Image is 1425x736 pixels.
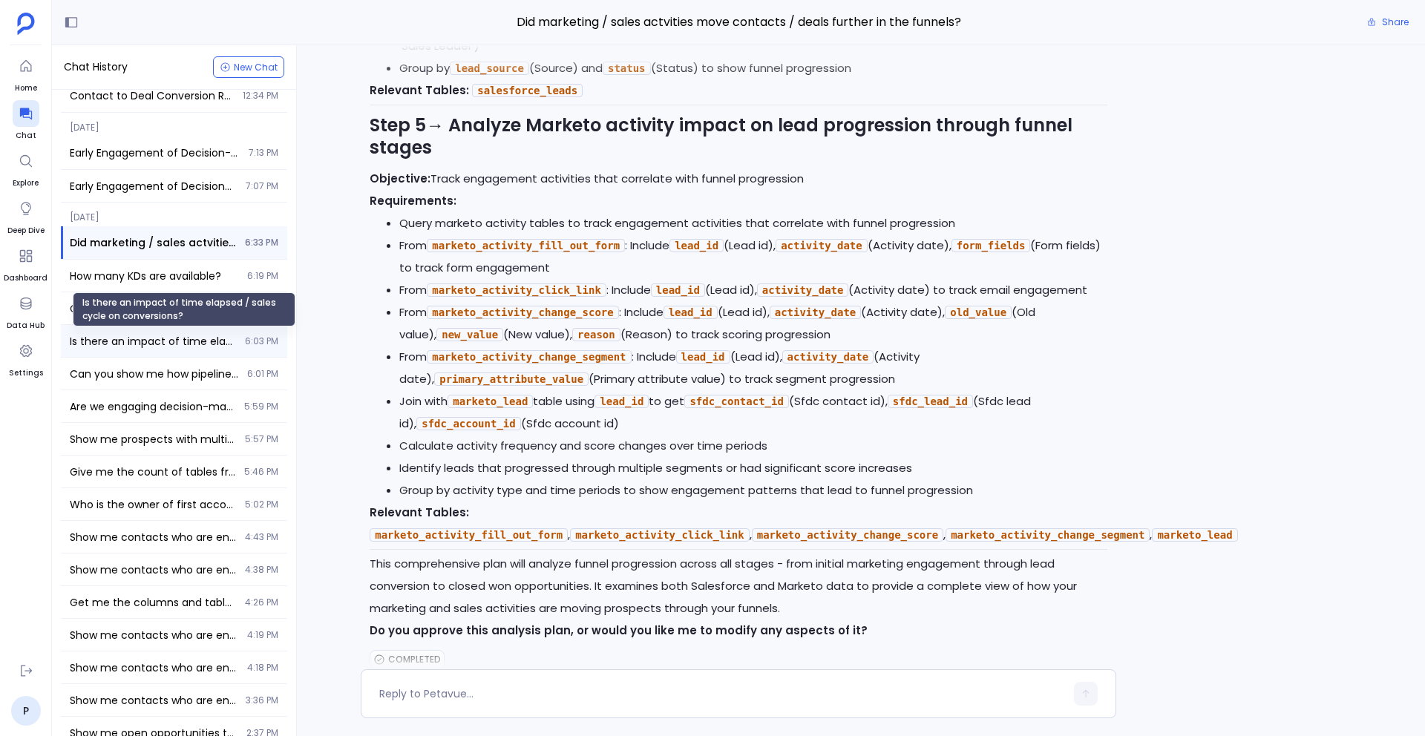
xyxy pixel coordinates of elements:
[70,628,238,643] span: Show me contacts who are engaging but haven't converted to opportunities yet
[782,350,874,364] code: activity_date
[70,399,235,414] span: Are we engaging decision-makers early enough in deals that close?
[17,13,35,35] img: petavue logo
[9,367,43,379] span: Settings
[427,306,618,319] code: marketo_activity_change_score
[570,528,750,542] code: marketo_activity_click_link
[70,464,235,479] span: Give me the count of tables from each source
[684,395,788,408] code: sfdc_contact_id
[770,306,862,319] code: activity_date
[247,629,278,641] span: 4:19 PM
[245,499,278,510] span: 5:02 PM
[664,306,718,319] code: lead_id
[13,177,39,189] span: Explore
[572,328,620,341] code: reason
[370,114,1107,159] h2: → Analyze Marketo activity impact on lead progression through funnel stages
[4,272,47,284] span: Dashboard
[594,395,649,408] code: lead_id
[73,292,295,326] div: Is there an impact of time elapsed / sales cycle on conversions?
[7,320,45,332] span: Data Hub
[13,148,39,189] a: Explore
[245,597,278,608] span: 4:26 PM
[13,100,39,142] a: Chat
[64,59,128,75] span: Chat History
[370,171,430,186] strong: Objective:
[945,306,1012,319] code: old_value
[70,693,237,708] span: Show me contacts who are engaging but haven't converted to opportunities yet
[245,531,278,543] span: 4:43 PM
[370,193,456,208] strong: Requirements:
[243,90,278,102] span: 12:34 PM
[669,239,724,252] code: lead_id
[7,225,45,237] span: Deep Dive
[427,350,631,364] code: marketo_activity_change_segment
[399,279,1107,301] li: From : Include (Lead id), (Activity date) to track email engagement
[946,528,1150,542] code: marketo_activity_change_segment
[1382,16,1409,28] span: Share
[434,372,589,386] code: primary_attribute_value
[370,505,469,520] strong: Relevant Tables:
[70,497,236,512] span: Who is the owner of first account
[61,113,287,134] span: [DATE]
[70,530,236,545] span: Show me contacts who are engaging but haven't converted to opportunities yet
[427,283,606,297] code: marketo_activity_click_link
[1152,528,1237,542] code: marketo_lead
[448,395,533,408] code: marketo_lead
[370,622,868,638] strong: Do you approve this analysis plan, or would you like me to modify any aspects of it?
[370,502,1107,546] p: , , , ,
[13,130,39,142] span: Chat
[676,350,730,364] code: lead_id
[399,212,1107,234] li: Query marketo activity tables to track engagement activities that correlate with funnel progression
[399,390,1107,435] li: Join with table using to get (Sfdc contact id), (Sfdc lead id), (Sfdc account id)
[370,82,469,98] strong: Relevant Tables:
[245,335,278,347] span: 6:03 PM
[399,346,1107,390] li: From : Include (Lead id), (Activity date), (Primary attribute value) to track segment progression
[61,203,287,223] span: [DATE]
[70,562,236,577] span: Show me contacts who are engaging but haven't converted to opportunities yet
[399,234,1107,279] li: From : Include (Lead id), (Activity date), (Form fields) to track form engagement
[70,334,236,349] span: Is there an impact of time elapsed / sales cycle on conversions?
[757,283,849,297] code: activity_date
[13,53,39,94] a: Home
[245,433,278,445] span: 5:57 PM
[70,595,236,610] span: Get me the columns and table related to customers
[246,694,278,706] span: 3:36 PM
[361,13,1116,32] span: Did marketing / sales actvities move contacts / deals further in the funnels?
[247,368,278,380] span: 6:01 PM
[70,145,240,160] span: Early Engagement of Decision-Makers in Closed Deals
[11,696,41,726] a: P
[399,479,1107,502] li: Group by activity type and time periods to show engagement patterns that lead to funnel progression
[70,235,236,250] span: Did marketing / sales actvities move contacts / deals further in the funnels?
[416,417,520,430] code: sfdc_account_id
[244,401,278,413] span: 5:59 PM
[427,239,625,252] code: marketo_activity_fill_out_form
[9,338,43,379] a: Settings
[70,432,236,447] span: Show me prospects with multiple campaign touches
[70,269,238,283] span: How many KDs are available?
[370,528,568,542] code: marketo_activity_fill_out_form
[399,435,1107,457] li: Calculate activity frequency and score changes over time periods
[4,243,47,284] a: Dashboard
[399,301,1107,346] li: From : Include (Lead id), (Activity date), (Old value), (New value), (Reason) to track scoring pr...
[234,63,278,72] span: New Chat
[13,82,39,94] span: Home
[246,180,278,192] span: 7:07 PM
[7,290,45,332] a: Data Hub
[70,88,234,103] span: Contact to Deal Conversion Rate
[70,179,237,194] span: Early Engagement of Decision-Makers in Closed Deals
[249,147,278,159] span: 7:13 PM
[213,56,284,78] button: New Chat
[370,168,1107,190] p: Track engagement activities that correlate with funnel progression
[7,195,45,237] a: Deep Dive
[472,84,583,97] code: salesforce_leads
[70,660,238,675] span: Show me contacts who are engaging but haven't converted to opportunities yet
[245,237,278,249] span: 6:33 PM
[245,564,278,576] span: 4:38 PM
[436,328,503,341] code: new_value
[888,395,973,408] code: sfdc_lead_id
[776,239,868,252] code: activity_date
[951,239,1031,252] code: form_fields
[70,367,238,381] span: Can you show me how pipeline looks like by looking at deals closed in last 6 months of 2023?
[399,457,1107,479] li: Identify leads that progressed through multiple segments or had significant score increases
[370,113,426,137] strong: Step 5
[1358,12,1418,33] button: Share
